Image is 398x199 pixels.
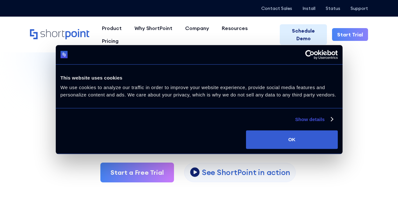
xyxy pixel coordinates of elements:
[302,6,315,11] a: Install
[222,24,248,32] div: Resources
[102,24,122,32] div: Product
[282,50,338,59] a: Usercentrics Cookiebot - opens in a new window
[261,6,292,11] a: Contact Sales
[61,51,68,58] img: logo
[61,85,336,97] span: We use cookies to analyze our traffic in order to improve your website experience, provide social...
[30,138,368,145] p: Explore dozens of SharePoint templates — install fast and customize without code.
[202,167,290,177] p: See ShortPoint in action
[100,163,174,182] a: Start a Free Trial
[102,37,119,45] div: Pricing
[215,22,254,34] a: Resources
[332,28,368,41] a: Start Trial
[128,22,179,34] a: Why ShortPoint
[184,163,296,182] a: open lightbox
[366,168,398,199] iframe: Chat Widget
[246,130,337,149] button: OK
[30,88,368,133] div: Fully customizable SharePoint templates with ShortPoint
[96,22,128,34] a: Product
[30,73,368,77] h1: SHAREPOINT TEMPLATES
[179,22,215,34] a: Company
[295,116,333,123] a: Show details
[61,74,338,82] div: This website uses cookies
[30,29,89,40] a: Home
[134,24,172,32] div: Why ShortPoint
[185,24,209,32] div: Company
[326,6,340,11] a: Status
[30,145,368,151] h2: Site, intranet, and page templates built for modern SharePoint Intranet.
[280,24,327,45] a: Schedule Demo
[351,6,368,11] a: Support
[96,34,125,47] a: Pricing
